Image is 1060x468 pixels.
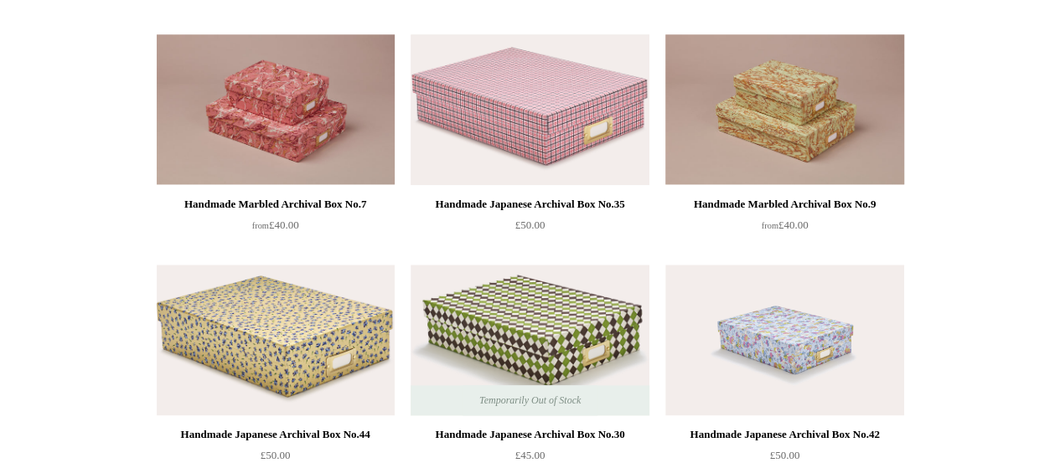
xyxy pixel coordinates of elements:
[665,34,903,185] img: Handmade Marbled Archival Box No.9
[411,34,649,185] img: Handmade Japanese Archival Box No.35
[670,194,899,214] div: Handmade Marbled Archival Box No.9
[515,219,546,231] span: £50.00
[411,194,649,263] a: Handmade Japanese Archival Box No.35 £50.00
[415,194,644,214] div: Handmade Japanese Archival Box No.35
[161,424,390,445] div: Handmade Japanese Archival Box No.44
[157,265,395,415] img: Handmade Japanese Archival Box No.44
[157,34,395,185] a: Handmade Marbled Archival Box No.7 Handmade Marbled Archival Box No.7
[157,265,395,415] a: Handmade Japanese Archival Box No.44 Handmade Japanese Archival Box No.44
[762,219,809,231] span: £40.00
[157,34,395,185] img: Handmade Marbled Archival Box No.7
[665,194,903,263] a: Handmade Marbled Archival Box No.9 from£40.00
[515,449,546,461] span: £45.00
[252,221,269,230] span: from
[665,265,903,415] img: Handmade Japanese Archival Box No.42
[411,265,649,415] img: Handmade Japanese Archival Box No.30
[770,449,800,461] span: £50.00
[665,34,903,185] a: Handmade Marbled Archival Box No.9 Handmade Marbled Archival Box No.9
[261,449,291,461] span: £50.00
[665,265,903,415] a: Handmade Japanese Archival Box No.42 Handmade Japanese Archival Box No.42
[415,424,644,445] div: Handmade Japanese Archival Box No.30
[252,219,299,231] span: £40.00
[411,34,649,185] a: Handmade Japanese Archival Box No.35 Handmade Japanese Archival Box No.35
[161,194,390,214] div: Handmade Marbled Archival Box No.7
[411,265,649,415] a: Handmade Japanese Archival Box No.30 Handmade Japanese Archival Box No.30 Temporarily Out of Stock
[157,194,395,263] a: Handmade Marbled Archival Box No.7 from£40.00
[463,385,597,415] span: Temporarily Out of Stock
[670,424,899,445] div: Handmade Japanese Archival Box No.42
[762,221,778,230] span: from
